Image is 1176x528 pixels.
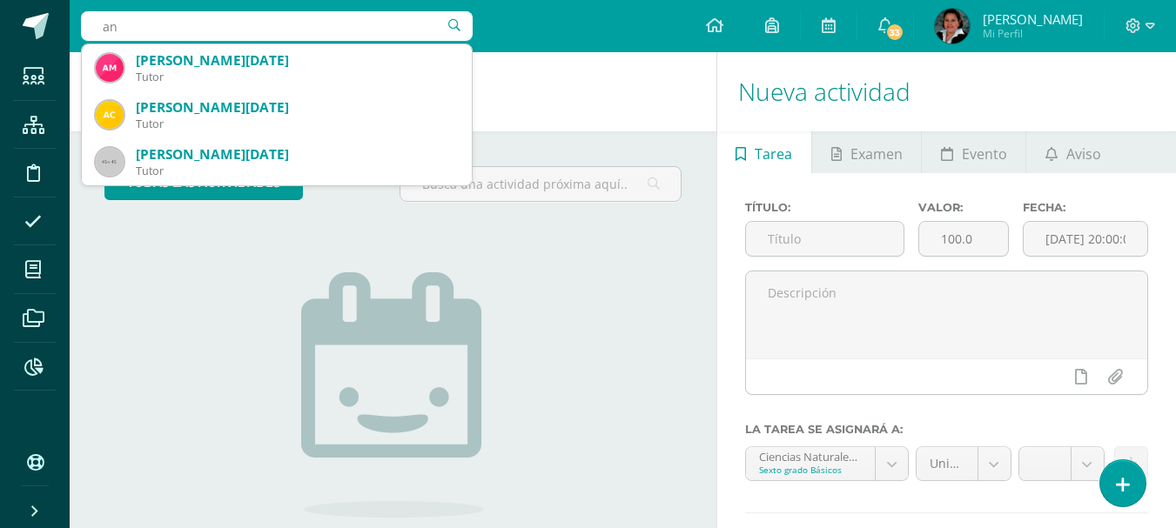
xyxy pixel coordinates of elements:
[136,70,458,84] div: Tutor
[812,131,921,173] a: Examen
[745,423,1148,436] label: La tarea se asignará a:
[850,133,903,175] span: Examen
[745,201,905,214] label: Título:
[755,133,792,175] span: Tarea
[919,222,1008,256] input: Puntos máximos
[301,272,484,518] img: no_activities.png
[917,447,1011,480] a: Unidad 3
[136,145,458,164] div: [PERSON_NAME][DATE]
[1026,131,1119,173] a: Aviso
[746,222,904,256] input: Título
[136,117,458,131] div: Tutor
[1024,222,1147,256] input: Fecha de entrega
[759,447,862,464] div: Ciencias Naturales y Tecnología 'compound--Ciencias Naturales y Tecnología'
[81,11,473,41] input: Busca un usuario...
[136,98,458,117] div: [PERSON_NAME][DATE]
[885,23,904,42] span: 33
[1066,133,1101,175] span: Aviso
[96,148,124,176] img: 45x45
[738,52,1155,131] h1: Nueva actividad
[136,164,458,178] div: Tutor
[759,464,862,476] div: Sexto grado Básicos
[746,447,908,480] a: Ciencias Naturales y Tecnología 'compound--Ciencias Naturales y Tecnología'Sexto grado Básicos
[136,51,458,70] div: [PERSON_NAME][DATE]
[717,131,811,173] a: Tarea
[96,54,124,82] img: 1f167f58542279e101329442951d4cba.png
[918,201,1009,214] label: Valor:
[400,167,680,201] input: Busca una actividad próxima aquí...
[96,101,124,129] img: a042ffdf6e2c38ac41406d95bd0be611.png
[962,133,1007,175] span: Evento
[983,10,1083,28] span: [PERSON_NAME]
[922,131,1025,173] a: Evento
[1023,201,1148,214] label: Fecha:
[983,26,1083,41] span: Mi Perfil
[930,447,964,480] span: Unidad 3
[935,9,970,43] img: c5e15b6d1c97cfcc5e091a47d8fce03b.png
